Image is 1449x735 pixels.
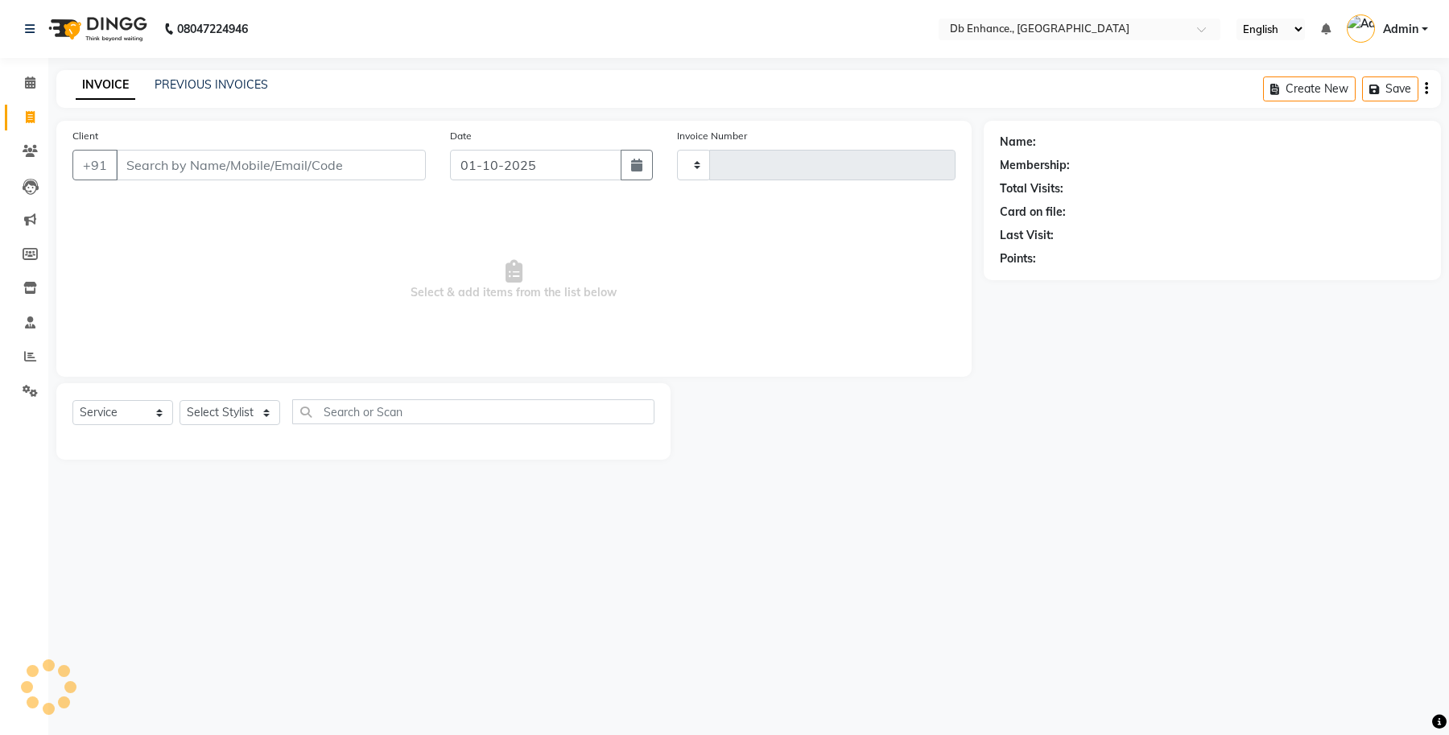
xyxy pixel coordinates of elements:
input: Search by Name/Mobile/Email/Code [116,150,426,180]
div: Name: [1000,134,1036,151]
div: Points: [1000,250,1036,267]
button: Save [1362,76,1418,101]
img: Admin [1347,14,1375,43]
div: Card on file: [1000,204,1066,221]
button: +91 [72,150,118,180]
div: Membership: [1000,157,1070,174]
a: INVOICE [76,71,135,100]
div: Total Visits: [1000,180,1063,197]
a: PREVIOUS INVOICES [155,77,268,92]
b: 08047224946 [177,6,248,52]
label: Date [450,129,472,143]
label: Invoice Number [677,129,747,143]
button: Create New [1263,76,1356,101]
div: Last Visit: [1000,227,1054,244]
input: Search or Scan [292,399,654,424]
img: logo [41,6,151,52]
label: Client [72,129,98,143]
span: Admin [1383,21,1418,38]
span: Select & add items from the list below [72,200,956,361]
